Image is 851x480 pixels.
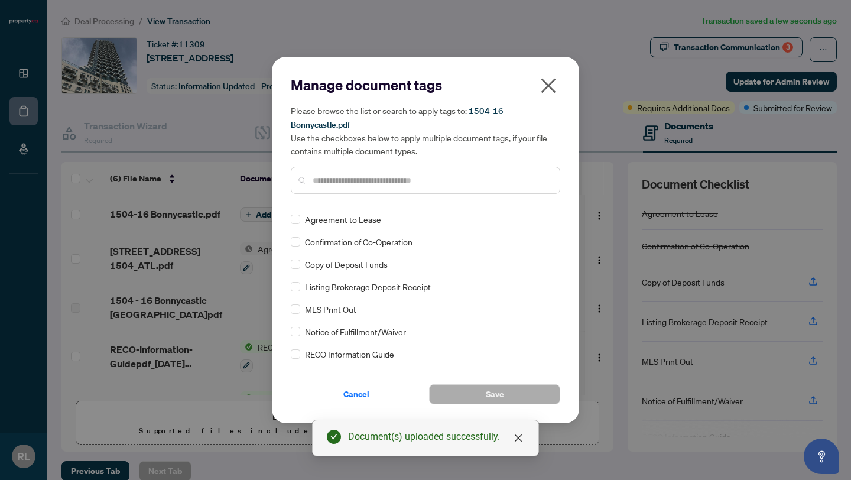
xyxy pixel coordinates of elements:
a: Close [512,432,525,445]
span: Listing Brokerage Deposit Receipt [305,280,431,293]
span: RECO Information Guide [305,348,394,361]
span: Confirmation of Co-Operation [305,235,412,248]
button: Save [429,384,560,404]
h5: Please browse the list or search to apply tags to: Use the checkboxes below to apply multiple doc... [291,104,560,157]
button: Cancel [291,384,422,404]
button: Open asap [804,439,839,474]
h2: Manage document tags [291,76,560,95]
span: Notice of Fulfillment/Waiver [305,325,406,338]
span: close [539,76,558,95]
span: close [514,433,523,443]
span: Copy of Deposit Funds [305,258,388,271]
div: Document(s) uploaded successfully. [348,430,524,444]
span: Agreement to Lease [305,213,381,226]
span: Cancel [343,385,369,404]
span: MLS Print Out [305,303,356,316]
span: check-circle [327,430,341,444]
